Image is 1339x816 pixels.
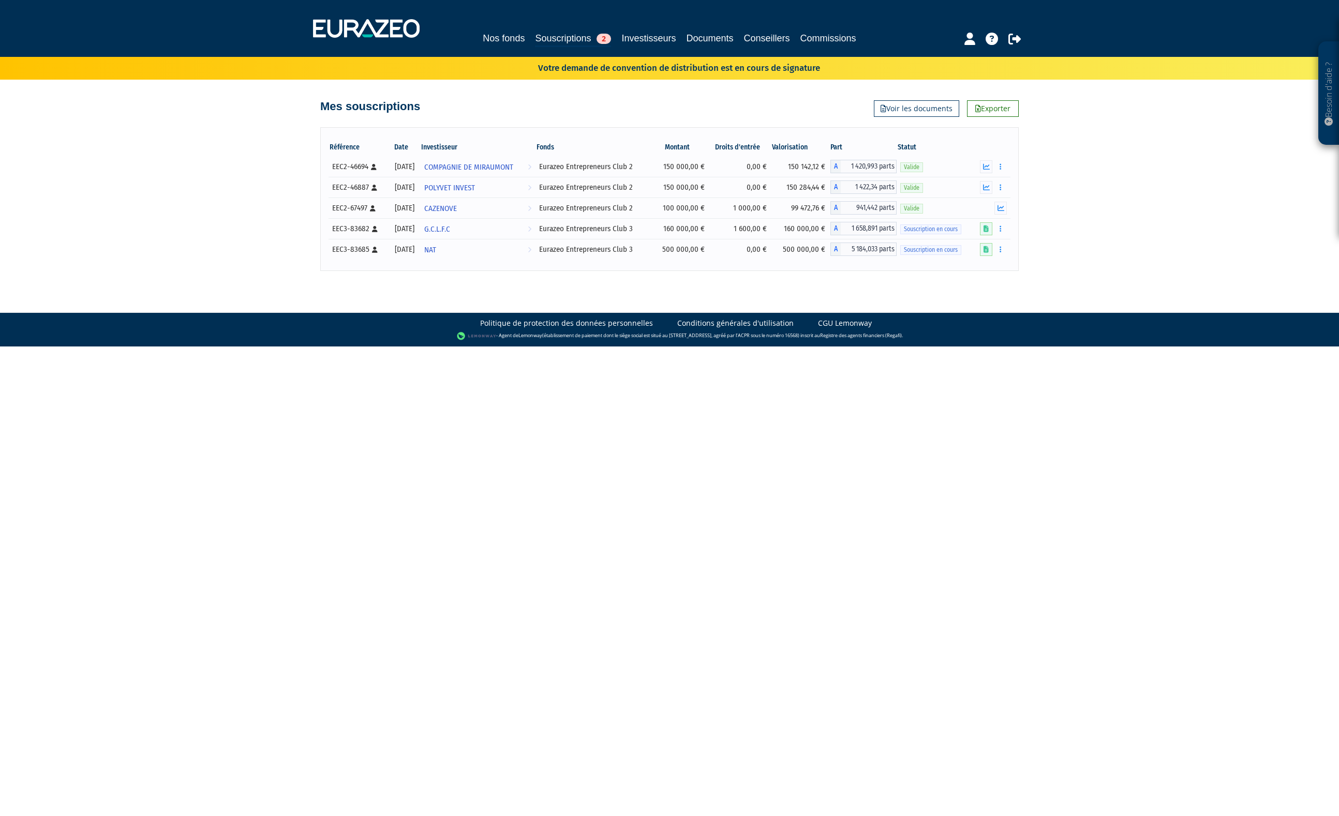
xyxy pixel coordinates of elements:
div: EEC2-67497 [332,203,385,214]
i: Voir l'investisseur [528,240,531,260]
a: Conseillers [744,31,790,46]
td: 160 000,00 € [772,218,831,239]
div: [DATE] [393,223,416,234]
a: Voir les documents [874,100,959,117]
td: 500 000,00 € [772,239,831,260]
span: G.C.L.F.C [424,220,450,239]
span: Souscription en cours [900,245,961,255]
img: 1732889491-logotype_eurazeo_blanc_rvb.png [313,19,420,38]
span: 1 422,34 parts [841,180,896,194]
span: A [830,180,841,194]
div: Eurazeo Entrepreneurs Club 3 [539,244,648,255]
a: Conditions générales d'utilisation [677,318,794,328]
a: COMPAGNIE DE MIRAUMONT [420,156,536,177]
img: logo-lemonway.png [457,331,497,341]
div: EEC3-83685 [332,244,385,255]
span: A [830,222,841,235]
a: Souscriptions2 [535,31,611,47]
i: [Français] Personne physique [372,226,378,232]
td: 150 142,12 € [772,156,831,177]
div: Eurazeo Entrepreneurs Club 3 [539,223,648,234]
th: Montant [651,139,710,156]
td: 100 000,00 € [651,198,710,218]
a: POLYVET INVEST [420,177,536,198]
span: COMPAGNIE DE MIRAUMONT [424,158,513,177]
span: A [830,201,841,215]
td: 1 000,00 € [710,198,771,218]
td: 150 000,00 € [651,156,710,177]
span: 2 [597,34,611,44]
a: G.C.L.F.C [420,218,536,239]
div: Eurazeo Entrepreneurs Club 2 [539,161,648,172]
a: Exporter [967,100,1019,117]
th: Référence [329,139,389,156]
div: A - Eurazeo Entrepreneurs Club 2 [830,160,896,173]
i: Voir l'investisseur [528,178,531,198]
span: A [830,160,841,173]
span: 5 184,033 parts [841,243,896,256]
i: Voir l'investisseur [528,158,531,177]
div: A - Eurazeo Entrepreneurs Club 2 [830,180,896,194]
a: Lemonway [518,333,542,339]
span: POLYVET INVEST [424,178,475,198]
span: 1 658,891 parts [841,222,896,235]
div: A - Eurazeo Entrepreneurs Club 2 [830,201,896,215]
i: [Français] Personne physique [371,185,377,191]
a: Politique de protection des données personnelles [480,318,653,328]
th: Fonds [535,139,651,156]
div: [DATE] [393,161,416,172]
i: [Français] Personne physique [370,205,376,211]
th: Part [830,139,896,156]
span: Valide [900,183,923,193]
a: Documents [687,31,734,46]
a: CAZENOVE [420,198,536,218]
i: [Français] Personne physique [371,164,377,170]
a: Investisseurs [621,31,676,46]
td: 500 000,00 € [651,239,710,260]
span: A [830,243,841,256]
div: EEC2-46887 [332,182,385,193]
span: CAZENOVE [424,199,457,218]
th: Droits d'entrée [710,139,771,156]
a: Nos fonds [483,31,525,46]
i: [Français] Personne physique [372,247,378,253]
span: Valide [900,204,923,214]
th: Date [389,139,420,156]
span: Valide [900,162,923,172]
span: 1 420,993 parts [841,160,896,173]
div: Eurazeo Entrepreneurs Club 2 [539,203,648,214]
a: NAT [420,239,536,260]
td: 160 000,00 € [651,218,710,239]
div: [DATE] [393,203,416,214]
span: 941,442 parts [841,201,896,215]
div: A - Eurazeo Entrepreneurs Club 3 [830,222,896,235]
td: 150 284,44 € [772,177,831,198]
p: Votre demande de convention de distribution est en cours de signature [508,59,820,74]
a: Commissions [800,31,856,46]
td: 99 472,76 € [772,198,831,218]
td: 0,00 € [710,239,771,260]
i: Voir l'investisseur [528,220,531,239]
a: Registre des agents financiers (Regafi) [820,333,902,339]
p: Besoin d'aide ? [1323,47,1335,140]
td: 0,00 € [710,177,771,198]
div: A - Eurazeo Entrepreneurs Club 3 [830,243,896,256]
td: 150 000,00 € [651,177,710,198]
div: Eurazeo Entrepreneurs Club 2 [539,182,648,193]
a: CGU Lemonway [818,318,872,328]
div: [DATE] [393,244,416,255]
th: Investisseur [420,139,536,156]
td: 1 600,00 € [710,218,771,239]
div: EEC2-46694 [332,161,385,172]
div: - Agent de (établissement de paiement dont le siège social est situé au [STREET_ADDRESS], agréé p... [10,331,1329,341]
span: Souscription en cours [900,224,961,234]
span: NAT [424,240,436,260]
th: Valorisation [772,139,831,156]
h4: Mes souscriptions [320,100,420,113]
div: EEC3-83682 [332,223,385,234]
td: 0,00 € [710,156,771,177]
th: Statut [897,139,975,156]
i: Voir l'investisseur [528,199,531,218]
div: [DATE] [393,182,416,193]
